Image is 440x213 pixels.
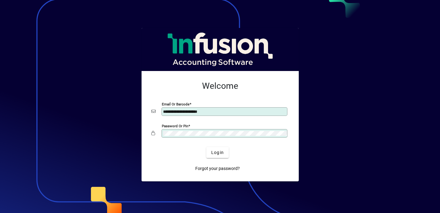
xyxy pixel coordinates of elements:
span: Login [211,149,224,156]
a: Forgot your password? [193,163,242,174]
button: Login [206,147,229,158]
mat-label: Password or Pin [162,124,188,128]
h2: Welcome [151,81,289,91]
mat-label: Email or Barcode [162,102,189,106]
span: Forgot your password? [195,165,240,172]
